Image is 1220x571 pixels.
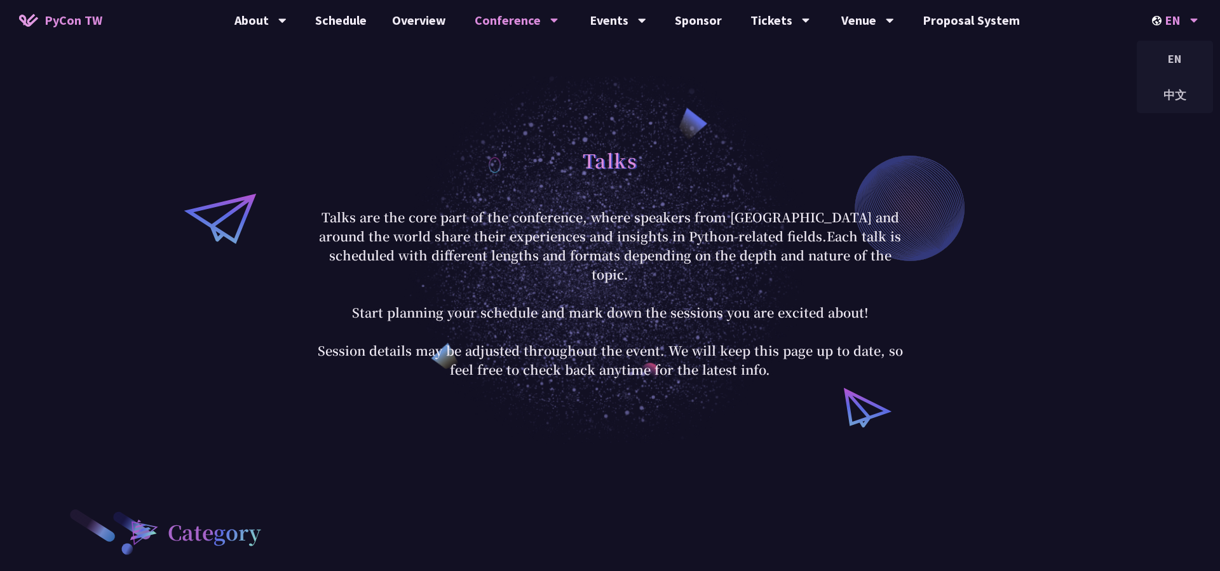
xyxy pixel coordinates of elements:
[117,507,168,556] img: heading-bullet
[1137,80,1213,110] div: 中文
[315,208,905,379] p: Talks are the core part of the conference, where speakers from [GEOGRAPHIC_DATA] and around the w...
[6,4,115,36] a: PyCon TW
[44,11,102,30] span: PyCon TW
[1137,44,1213,74] div: EN
[19,14,38,27] img: Home icon of PyCon TW 2025
[168,516,261,547] h2: Category
[1152,16,1165,25] img: Locale Icon
[583,141,638,179] h1: Talks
